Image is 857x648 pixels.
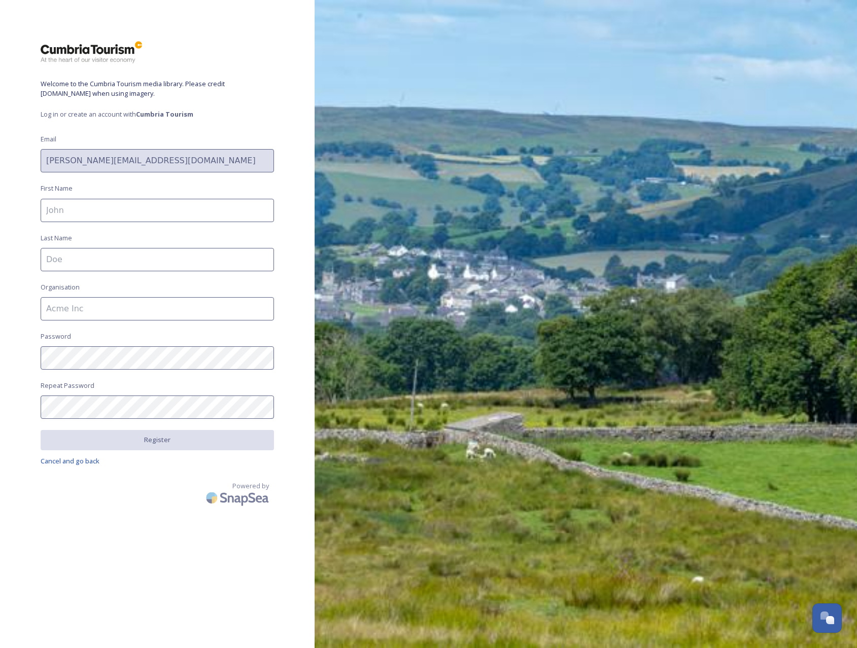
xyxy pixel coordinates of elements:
span: Password [41,332,71,341]
span: Email [41,134,56,144]
input: john.doe@snapsea.io [41,149,274,172]
button: Register [41,430,274,450]
span: Welcome to the Cumbria Tourism media library. Please credit [DOMAIN_NAME] when using imagery. [41,79,274,98]
span: Log in or create an account with [41,110,274,119]
img: SnapSea Logo [203,486,274,510]
span: Cancel and go back [41,456,99,465]
span: Organisation [41,282,80,292]
button: Open Chat [812,603,842,633]
img: ct_logo.png [41,41,142,64]
input: Acme Inc [41,297,274,320]
input: John [41,199,274,222]
span: Repeat Password [41,381,94,390]
strong: Cumbria Tourism [136,110,193,119]
input: Doe [41,248,274,271]
span: Powered by [232,481,269,491]
span: First Name [41,184,73,193]
span: Last Name [41,233,72,243]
